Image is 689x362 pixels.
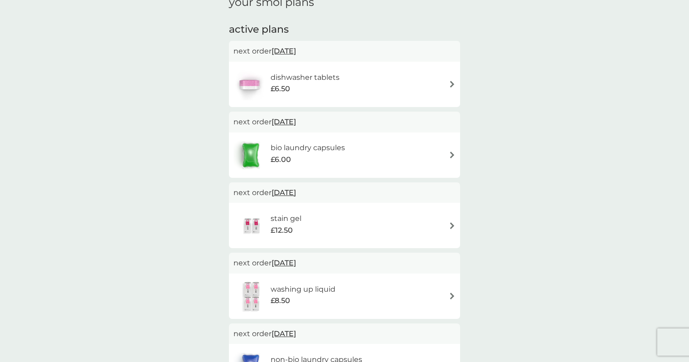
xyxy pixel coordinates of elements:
span: [DATE] [272,113,296,131]
img: arrow right [449,81,456,88]
span: [DATE] [272,254,296,272]
p: next order [233,257,456,269]
p: next order [233,45,456,57]
span: £8.50 [271,295,290,307]
img: arrow right [449,222,456,229]
span: [DATE] [272,325,296,342]
h6: stain gel [271,213,301,225]
h6: dishwasher tablets [271,72,340,83]
h6: bio laundry capsules [271,142,345,154]
img: arrow right [449,152,456,158]
p: next order [233,187,456,199]
span: £6.00 [271,154,291,166]
img: dishwasher tablets [233,68,265,100]
span: £12.50 [271,225,293,236]
span: £6.50 [271,83,290,95]
img: arrow right [449,293,456,299]
img: washing up liquid [233,280,271,312]
span: [DATE] [272,184,296,201]
p: next order [233,116,456,128]
img: stain gel [233,210,271,241]
p: next order [233,328,456,340]
img: bio laundry capsules [233,139,268,171]
span: [DATE] [272,42,296,60]
h6: washing up liquid [271,284,335,295]
h2: active plans [229,23,460,37]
